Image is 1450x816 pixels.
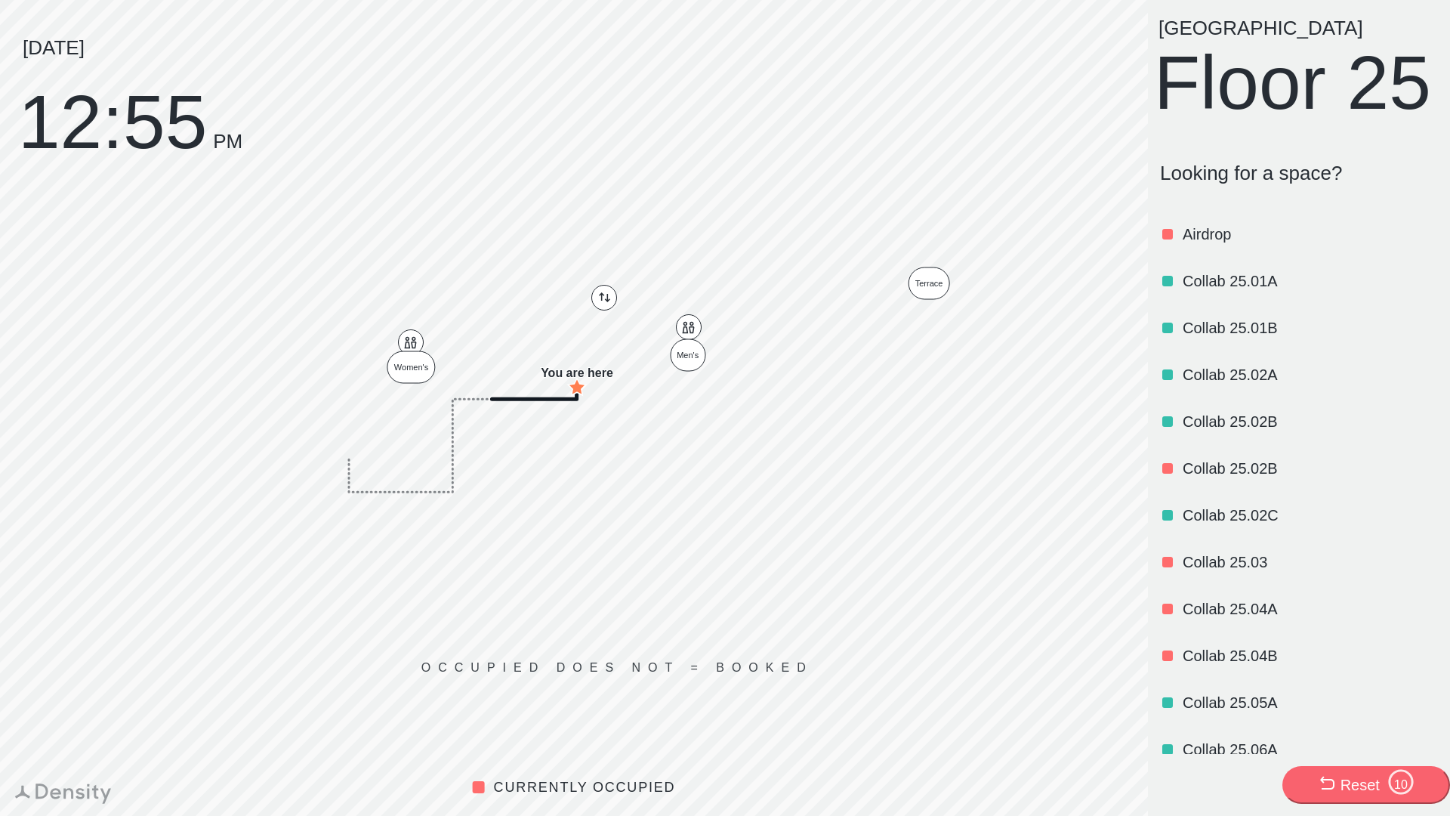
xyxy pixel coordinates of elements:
[1183,458,1435,479] p: Collab 25.02B
[1183,739,1435,760] p: Collab 25.06A
[1183,598,1435,620] p: Collab 25.04A
[1183,224,1435,245] p: Airdrop
[1340,774,1380,796] div: Reset
[1183,645,1435,666] p: Collab 25.04B
[1183,411,1435,432] p: Collab 25.02B
[1387,778,1415,792] div: 10
[1282,766,1450,804] button: Reset10
[1183,317,1435,338] p: Collab 25.01B
[1160,162,1438,185] p: Looking for a space?
[1183,505,1435,526] p: Collab 25.02C
[1183,364,1435,385] p: Collab 25.02A
[1183,552,1435,573] p: Collab 25.03
[1183,270,1435,292] p: Collab 25.01A
[1183,692,1435,713] p: Collab 25.05A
